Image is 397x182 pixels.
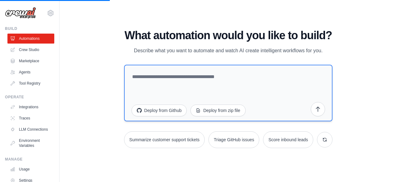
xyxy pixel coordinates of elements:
[7,136,54,151] a: Environment Variables
[263,131,313,148] button: Score inbound leads
[7,113,54,123] a: Traces
[208,131,259,148] button: Triage GitHub issues
[366,152,397,182] iframe: Chat Widget
[5,26,54,31] div: Build
[5,7,36,19] img: Logo
[7,164,54,174] a: Usage
[190,105,245,116] button: Deploy from zip file
[7,78,54,88] a: Tool Registry
[124,29,332,42] h1: What automation would you like to build?
[124,47,332,55] p: Describe what you want to automate and watch AI create intelligent workflows for you.
[7,124,54,134] a: LLM Connections
[7,102,54,112] a: Integrations
[7,67,54,77] a: Agents
[5,95,54,100] div: Operate
[5,157,54,162] div: Manage
[7,34,54,44] a: Automations
[7,56,54,66] a: Marketplace
[124,131,205,148] button: Summarize customer support tickets
[132,105,187,116] button: Deploy from Github
[7,45,54,55] a: Crew Studio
